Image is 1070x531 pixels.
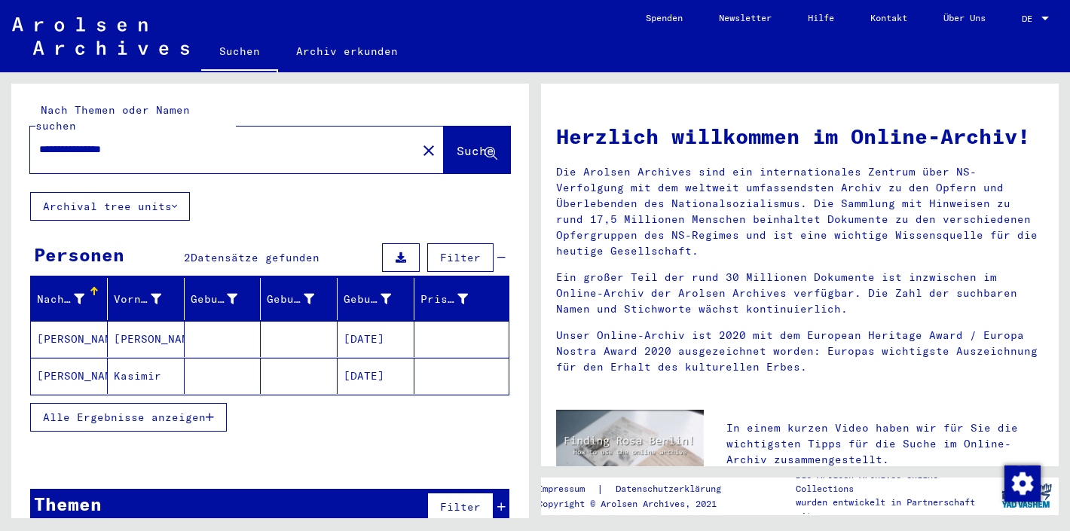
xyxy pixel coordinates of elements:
[1004,465,1041,502] img: Zustimmung ändern
[537,481,597,497] a: Impressum
[604,481,739,497] a: Datenschutzerklärung
[414,278,509,320] mat-header-cell: Prisoner #
[31,278,108,320] mat-header-cell: Nachname
[37,291,84,307] div: Nachname
[267,291,314,307] div: Geburt‏
[440,251,481,264] span: Filter
[420,142,438,160] mat-icon: close
[556,328,1044,375] p: Unser Online-Archiv ist 2020 mit dem European Heritage Award / Europa Nostra Award 2020 ausgezeic...
[191,291,238,307] div: Geburtsname
[12,17,189,55] img: Arolsen_neg.svg
[338,278,414,320] mat-header-cell: Geburtsdatum
[338,321,414,357] mat-cell: [DATE]
[414,135,444,165] button: Clear
[114,287,184,311] div: Vorname
[444,127,510,173] button: Suche
[1004,465,1040,501] div: Zustimmung ändern
[726,420,1044,468] p: In einem kurzen Video haben wir für Sie die wichtigsten Tipps für die Suche im Online-Archiv zusa...
[556,164,1044,259] p: Die Arolsen Archives sind ein internationales Zentrum über NS-Verfolgung mit dem weltweit umfasse...
[537,497,739,511] p: Copyright © Arolsen Archives, 2021
[1022,14,1038,24] span: DE
[30,403,227,432] button: Alle Ergebnisse anzeigen
[108,278,185,320] mat-header-cell: Vorname
[998,477,1055,514] img: yv_logo.png
[267,287,337,311] div: Geburt‏
[278,33,416,69] a: Archiv erkunden
[108,321,185,357] mat-cell: [PERSON_NAME]
[796,468,994,496] p: Die Arolsen Archives Online-Collections
[191,287,261,311] div: Geburtsname
[344,287,414,311] div: Geburtsdatum
[31,358,108,394] mat-cell: [PERSON_NAME]
[556,410,704,490] img: video.jpg
[37,287,107,311] div: Nachname
[35,103,190,133] mat-label: Nach Themen oder Namen suchen
[108,358,185,394] mat-cell: Kasimir
[440,500,481,514] span: Filter
[34,241,124,268] div: Personen
[114,291,161,307] div: Vorname
[191,251,319,264] span: Datensätze gefunden
[427,493,494,521] button: Filter
[344,291,391,307] div: Geburtsdatum
[201,33,278,72] a: Suchen
[34,490,102,517] div: Themen
[30,192,190,221] button: Archival tree units
[457,143,494,158] span: Suche
[537,481,739,497] div: |
[420,291,468,307] div: Prisoner #
[185,278,261,320] mat-header-cell: Geburtsname
[427,243,494,272] button: Filter
[796,496,994,523] p: wurden entwickelt in Partnerschaft mit
[556,270,1044,317] p: Ein großer Teil der rund 30 Millionen Dokumente ist inzwischen im Online-Archiv der Arolsen Archi...
[261,278,338,320] mat-header-cell: Geburt‏
[184,251,191,264] span: 2
[338,358,414,394] mat-cell: [DATE]
[556,121,1044,152] h1: Herzlich willkommen im Online-Archiv!
[43,410,206,424] span: Alle Ergebnisse anzeigen
[420,287,491,311] div: Prisoner #
[31,321,108,357] mat-cell: [PERSON_NAME]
